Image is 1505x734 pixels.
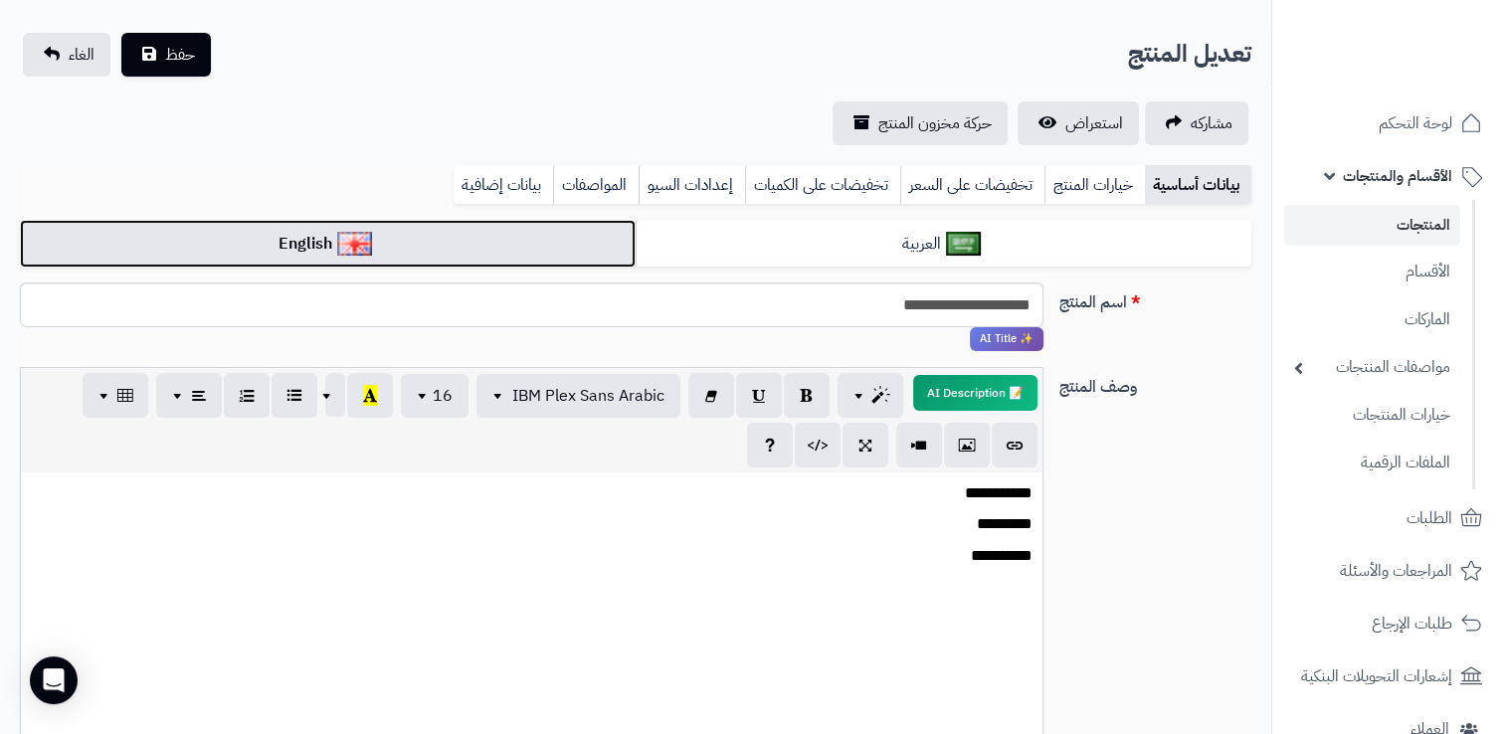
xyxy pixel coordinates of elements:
span: انقر لاستخدام رفيقك الذكي [970,327,1043,351]
img: العربية [946,232,981,256]
a: العربية [636,220,1251,269]
span: الأقسام والمنتجات [1343,162,1452,190]
a: المواصفات [553,165,639,205]
span: مشاركه [1191,111,1232,135]
a: الأقسام [1284,251,1460,293]
a: بيانات إضافية [454,165,553,205]
a: خيارات المنتجات [1284,394,1460,437]
span: لوحة التحكم [1379,109,1452,137]
label: وصف المنتج [1051,367,1259,399]
a: حركة مخزون المنتج [833,101,1008,145]
a: الغاء [23,33,110,77]
img: logo-2.png [1370,42,1486,84]
a: طلبات الإرجاع [1284,600,1493,647]
span: IBM Plex Sans Arabic [512,384,664,408]
label: اسم المنتج [1051,282,1259,314]
a: الماركات [1284,298,1460,341]
a: تخفيضات على السعر [900,165,1044,205]
a: بيانات أساسية [1145,165,1251,205]
span: حركة مخزون المنتج [878,111,992,135]
a: مواصفات المنتجات [1284,346,1460,389]
span: 16 [433,384,453,408]
button: 📝 AI Description [913,375,1037,411]
a: English [20,220,636,269]
button: 16 [401,374,469,418]
span: استعراض [1065,111,1123,135]
span: الغاء [69,43,94,67]
span: حفظ [165,43,195,67]
a: إشعارات التحويلات البنكية [1284,652,1493,700]
a: المنتجات [1284,205,1460,246]
button: IBM Plex Sans Arabic [476,374,680,418]
span: المراجعات والأسئلة [1340,557,1452,585]
a: إعدادات السيو [639,165,745,205]
button: حفظ [121,33,211,77]
span: الطلبات [1407,504,1452,532]
a: استعراض [1018,101,1139,145]
span: إشعارات التحويلات البنكية [1301,662,1452,690]
h2: تعديل المنتج [1128,34,1251,75]
a: الملفات الرقمية [1284,442,1460,484]
span: طلبات الإرجاع [1372,610,1452,638]
a: الطلبات [1284,494,1493,542]
div: Open Intercom Messenger [30,656,78,704]
a: تخفيضات على الكميات [745,165,900,205]
a: لوحة التحكم [1284,99,1493,147]
a: خيارات المنتج [1044,165,1145,205]
img: English [337,232,372,256]
a: المراجعات والأسئلة [1284,547,1493,595]
a: مشاركه [1145,101,1248,145]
